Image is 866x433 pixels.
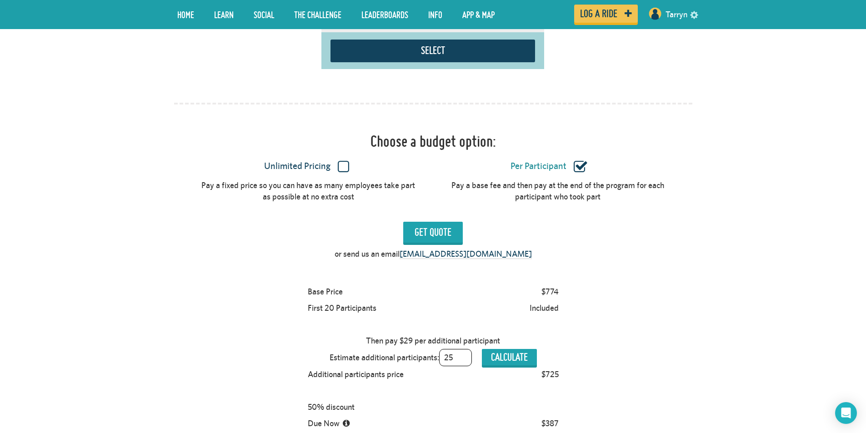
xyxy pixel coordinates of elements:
button: Calculate [482,349,537,365]
p: or send us an email [335,248,532,260]
div: $725 [537,366,563,383]
div: Estimate additional participants: [325,349,541,366]
a: Social [247,3,281,26]
div: First 20 Participants [304,300,380,316]
button: Select [330,40,535,60]
div: Then pay $29 per additional participant [362,333,504,349]
a: The Challenge [287,3,348,26]
a: settings drop down toggle [690,10,698,19]
img: User profile image [648,6,662,21]
input: Get Quote [403,222,463,243]
label: Per Participant [441,160,657,172]
a: [EMAIL_ADDRESS][DOMAIN_NAME] [400,249,532,259]
div: Due Now [304,415,357,432]
div: $387 [537,415,563,432]
h1: Choose a budget option: [370,132,496,150]
span: Log a ride [580,10,617,18]
a: Tarryn [666,4,687,25]
div: $774 [537,284,563,300]
div: Additional participants price [304,366,408,383]
div: Open Intercom Messenger [835,402,857,424]
label: Unlimited Pricing [198,160,415,172]
div: Base Price [304,284,347,300]
a: App & Map [456,3,501,26]
div: Pay a base fee and then pay at the end of the program for each participant who took part [450,179,666,203]
a: Info [421,3,449,26]
div: Included [526,300,563,316]
a: LEARN [207,3,240,26]
a: Leaderboards [355,3,415,26]
div: 50% discount [304,399,359,415]
div: Pay a fixed price so you can have as many employees take part as possible at no extra cost [200,179,416,203]
a: Home [170,3,201,26]
a: Log a ride [574,5,638,23]
i: Final total depends on the number of users who take part over the course of your plan. [343,419,350,428]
